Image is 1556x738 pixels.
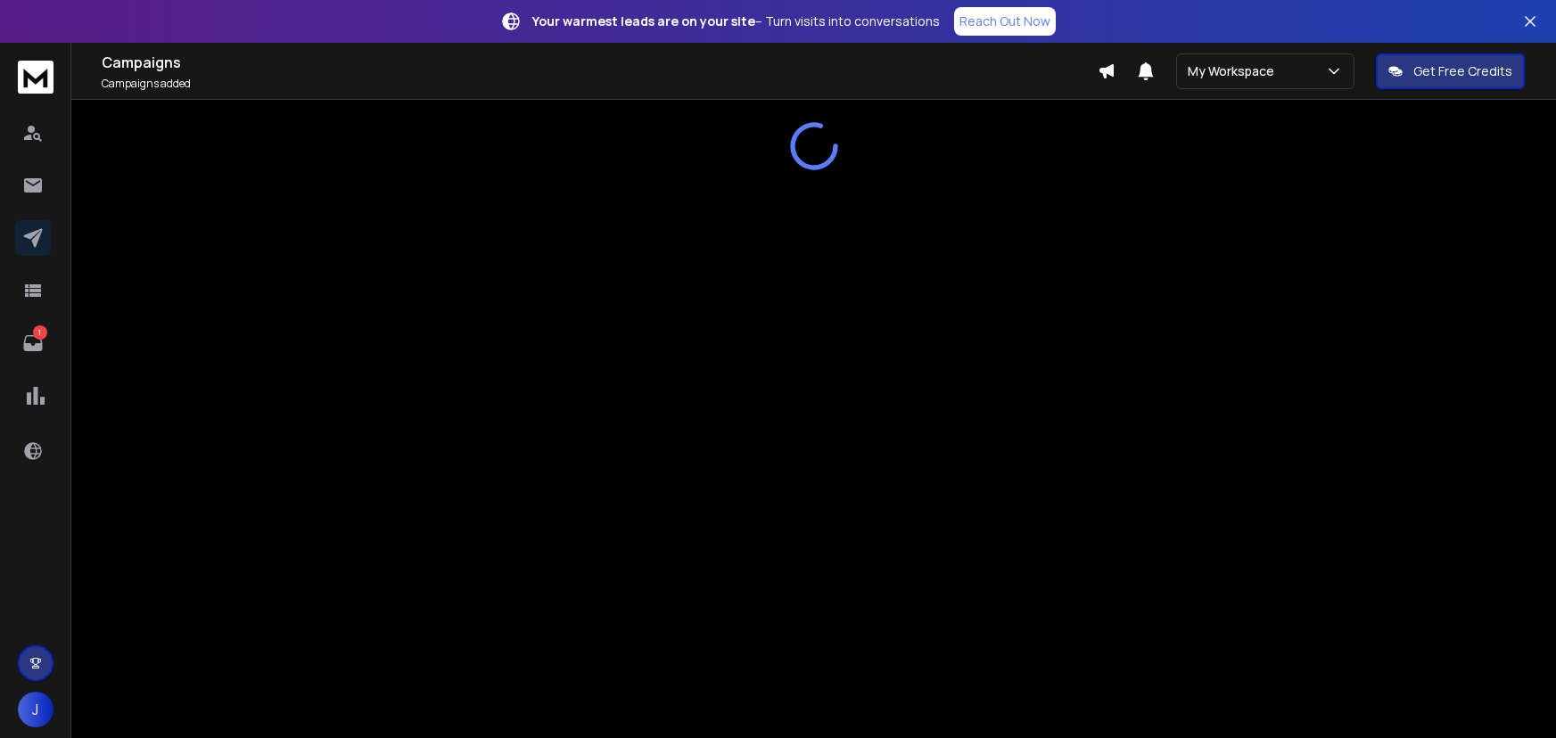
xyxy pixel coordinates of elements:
p: – Turn visits into conversations [532,12,940,30]
button: Get Free Credits [1376,53,1525,89]
a: Reach Out Now [954,7,1056,36]
img: logo [18,61,54,94]
strong: Your warmest leads are on your site [532,12,755,29]
h1: Campaigns [102,52,1098,73]
p: 1 [33,325,47,340]
button: J [18,692,54,727]
p: My Workspace [1188,62,1281,80]
p: Reach Out Now [959,12,1050,30]
a: 1 [15,325,51,361]
p: Get Free Credits [1413,62,1512,80]
p: Campaigns added [102,77,1098,91]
